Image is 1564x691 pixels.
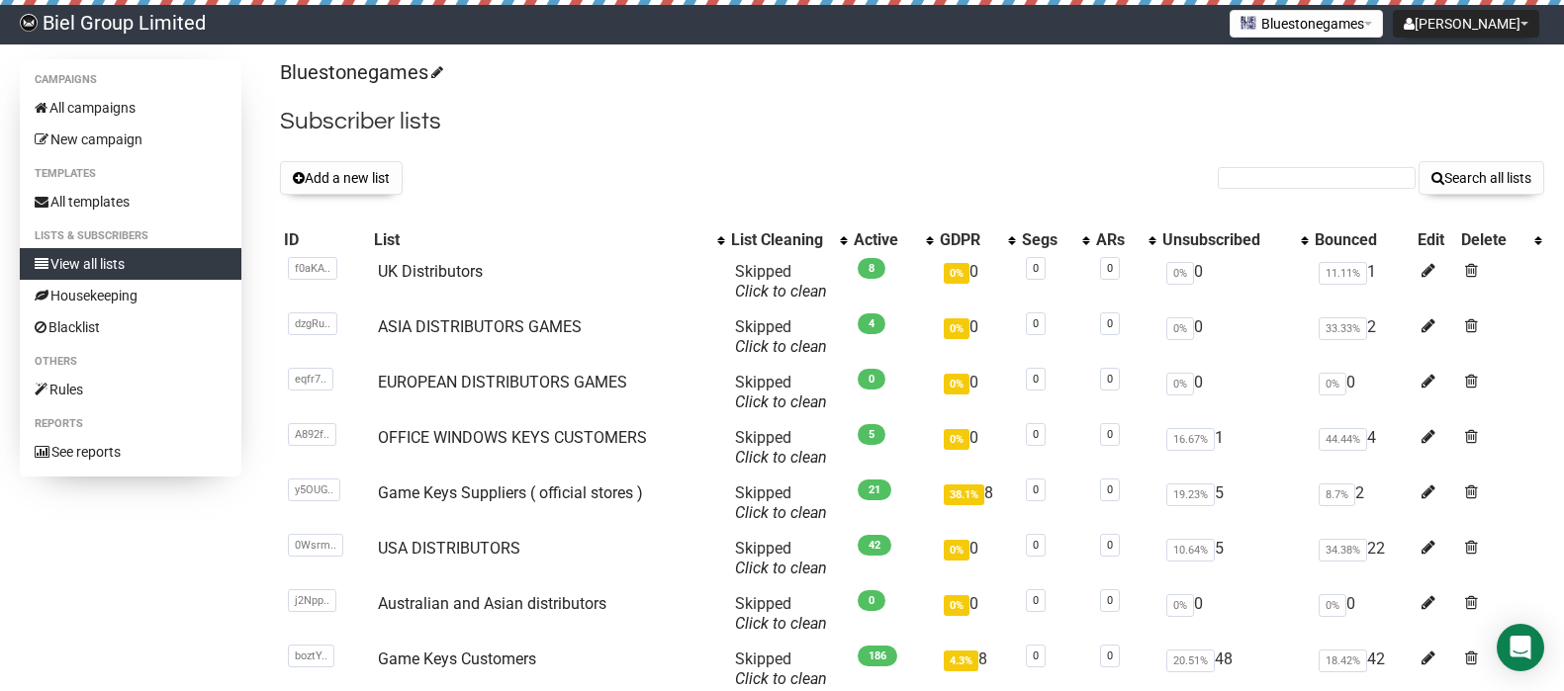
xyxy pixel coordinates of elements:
span: 0% [944,595,969,616]
th: Edit: No sort applied, sorting is disabled [1414,226,1457,254]
span: Skipped [735,594,827,633]
a: All campaigns [20,92,241,124]
img: 2.png [1241,15,1256,31]
a: 0 [1033,539,1039,552]
span: j2Npp.. [288,589,336,612]
span: 8.7% [1319,483,1355,506]
span: 16.67% [1166,428,1215,451]
a: Rules [20,374,241,405]
span: y5OUG.. [288,478,340,501]
span: 0% [1166,262,1194,285]
td: 2 [1311,475,1414,531]
a: Click to clean [735,559,827,577]
span: 5 [858,424,885,445]
a: All templates [20,186,241,217]
span: 0% [944,429,969,450]
a: 0 [1033,317,1039,330]
div: Delete [1461,230,1524,250]
span: 34.38% [1319,539,1367,561]
div: Active [854,230,916,250]
span: 42 [858,535,891,556]
td: 0 [1158,365,1311,420]
th: ID: No sort applied, sorting is disabled [280,226,369,254]
a: Housekeeping [20,280,241,311]
th: Unsubscribed: No sort applied, activate to apply an ascending sort [1158,226,1311,254]
span: 8 [858,258,885,279]
th: List Cleaning: No sort applied, activate to apply an ascending sort [727,226,850,254]
td: 0 [936,586,1018,642]
a: 0 [1107,317,1113,330]
a: 0 [1107,594,1113,607]
h2: Subscriber lists [280,104,1544,139]
span: 0 [858,369,885,389]
span: A892f.. [288,423,336,446]
td: 0 [1158,254,1311,309]
a: 0 [1033,649,1039,662]
td: 5 [1158,475,1311,531]
a: New campaign [20,124,241,155]
td: 0 [1311,586,1414,642]
td: 2 [1311,309,1414,365]
div: List [374,230,708,250]
li: Templates [20,162,241,186]
div: GDPR [940,230,998,250]
span: 0% [944,318,969,339]
th: GDPR: No sort applied, activate to apply an ascending sort [936,226,1018,254]
td: 4 [1311,420,1414,475]
span: eqfr7.. [288,368,333,390]
span: 0% [944,374,969,394]
li: Lists & subscribers [20,224,241,248]
th: ARs: No sort applied, activate to apply an ascending sort [1092,226,1158,254]
span: 18.42% [1319,649,1367,672]
span: 10.64% [1166,539,1215,561]
li: Campaigns [20,68,241,92]
div: ID [284,230,365,250]
span: 0% [1166,594,1194,617]
a: 0 [1107,262,1113,275]
div: Edit [1418,230,1453,250]
a: Game Keys Customers [378,649,536,668]
a: 0 [1107,539,1113,552]
th: Active: No sort applied, activate to apply an ascending sort [850,226,936,254]
li: Reports [20,412,241,436]
a: Blacklist [20,311,241,343]
a: 0 [1107,373,1113,386]
a: 0 [1107,428,1113,441]
th: Bounced: No sort applied, sorting is disabled [1311,226,1414,254]
span: 44.44% [1319,428,1367,451]
a: Bluestonegames [280,60,440,84]
a: Click to clean [735,337,827,356]
div: Unsubscribed [1162,230,1291,250]
span: Skipped [735,373,827,411]
a: 0 [1033,262,1039,275]
th: Delete: No sort applied, activate to apply an ascending sort [1457,226,1544,254]
button: Search all lists [1419,161,1544,195]
td: 0 [936,531,1018,586]
th: List: No sort applied, activate to apply an ascending sort [370,226,728,254]
a: 0 [1033,483,1039,496]
button: [PERSON_NAME] [1393,10,1539,38]
a: 0 [1107,649,1113,662]
a: OFFICE WINDOWS KEYS CUSTOMERS [378,428,647,447]
a: Click to clean [735,503,827,522]
a: UK Distributors [378,262,483,281]
a: 0 [1033,428,1039,441]
div: Open Intercom Messenger [1497,624,1544,671]
span: 19.23% [1166,483,1215,506]
a: Click to clean [735,669,827,688]
span: 38.1% [944,484,984,505]
td: 8 [936,475,1018,531]
a: 0 [1033,594,1039,607]
span: 4.3% [944,650,978,671]
span: 20.51% [1166,649,1215,672]
button: Bluestonegames [1230,10,1383,38]
td: 1 [1311,254,1414,309]
span: Skipped [735,262,827,301]
span: 0% [944,540,969,561]
img: f7fbb959ee76658dd40cee236bb6eef6 [20,14,38,32]
a: USA DISTRIBUTORS [378,539,520,558]
td: 1 [1158,420,1311,475]
div: Segs [1022,230,1072,250]
span: Skipped [735,317,827,356]
span: 4 [858,313,885,334]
